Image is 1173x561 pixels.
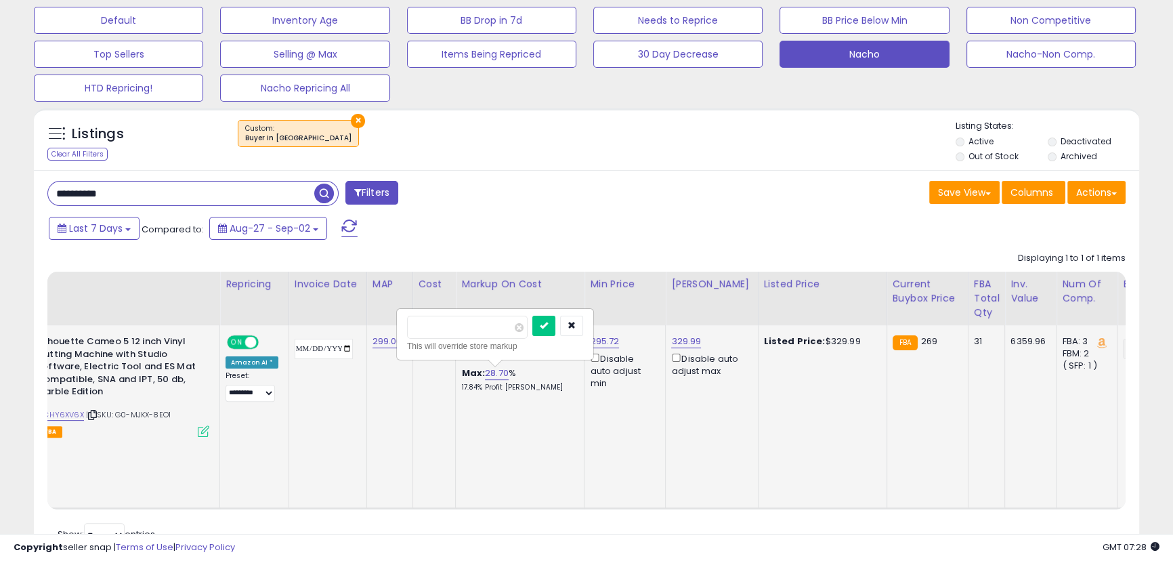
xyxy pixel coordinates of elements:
[590,277,660,291] div: Min Price
[590,351,655,390] div: Disable auto adjust min
[14,541,63,554] strong: Copyright
[461,277,578,291] div: Markup on Cost
[407,339,583,353] div: This will override store markup
[1061,150,1097,162] label: Archived
[49,217,140,240] button: Last 7 Days
[1061,136,1111,147] label: Deactivated
[419,277,450,291] div: Cost
[780,7,949,34] button: BB Price Below Min
[966,7,1136,34] button: Non Competitive
[921,335,937,348] span: 269
[593,7,763,34] button: Needs to Reprice
[86,409,171,420] span: | SKU: G0-MJKX-8EO1
[1062,277,1111,306] div: Num of Comp.
[461,367,574,392] div: %
[228,337,245,348] span: ON
[671,277,752,291] div: [PERSON_NAME]
[3,277,214,291] div: Title
[590,335,619,348] a: 295.72
[226,371,278,402] div: Preset:
[1018,252,1126,265] div: Displaying 1 to 1 of 1 items
[34,41,203,68] button: Top Sellers
[764,335,876,348] div: $329.99
[1123,277,1172,291] div: Buyer
[966,41,1136,68] button: Nacho-Non Comp.
[14,541,235,554] div: seller snap | |
[39,426,62,438] span: FBA
[593,41,763,68] button: 30 Day Decrease
[295,277,361,291] div: Invoice Date
[1062,348,1107,360] div: FBM: 2
[1062,360,1107,372] div: ( SFP: 1 )
[142,223,204,236] span: Compared to:
[69,222,123,235] span: Last 7 Days
[220,75,389,102] button: Nacho Repricing All
[974,277,1000,320] div: FBA Total Qty
[956,120,1139,133] p: Listing States:
[34,75,203,102] button: HTD Repricing!
[893,277,962,306] div: Current Buybox Price
[47,148,108,161] div: Clear All Filters
[1062,335,1107,348] div: FBA: 3
[220,7,389,34] button: Inventory Age
[461,367,485,379] b: Max:
[351,114,365,128] button: ×
[407,41,576,68] button: Items Being Repriced
[407,7,576,34] button: BB Drop in 7d
[37,335,201,402] b: Silhouette Cameo 5 12 inch Vinyl Cutting Machine with Studio Software, Electric Tool and ES Mat C...
[58,528,155,541] span: Show: entries
[929,181,1000,204] button: Save View
[34,7,203,34] button: Default
[764,335,826,348] b: Listed Price:
[1002,181,1065,204] button: Columns
[780,41,949,68] button: Nacho
[372,277,407,291] div: MAP
[230,222,310,235] span: Aug-27 - Sep-02
[671,335,701,348] a: 329.99
[893,335,918,350] small: FBA
[220,41,389,68] button: Selling @ Max
[34,409,84,421] a: B0CHY6XV6X
[1067,181,1126,204] button: Actions
[1010,186,1053,199] span: Columns
[289,272,366,325] th: CSV column name: cust_attr_3_Invoice Date
[1010,277,1050,306] div: Inv. value
[764,277,881,291] div: Listed Price
[257,337,278,348] span: OFF
[968,150,1018,162] label: Out of Stock
[209,217,327,240] button: Aug-27 - Sep-02
[461,383,574,392] p: 17.84% Profit [PERSON_NAME]
[175,541,235,554] a: Privacy Policy
[671,351,747,377] div: Disable auto adjust max
[1103,541,1159,554] span: 2025-09-11 07:28 GMT
[226,356,278,369] div: Amazon AI *
[116,541,173,554] a: Terms of Use
[974,335,995,348] div: 31
[226,277,283,291] div: Repricing
[485,367,509,380] a: 28.70
[245,123,351,144] span: Custom:
[72,125,124,144] h5: Listings
[245,133,351,143] div: Buyer in [GEOGRAPHIC_DATA]
[456,272,584,325] th: The percentage added to the cost of goods (COGS) that forms the calculator for Min & Max prices.
[372,335,402,348] a: 299.00
[345,181,398,205] button: Filters
[1010,335,1046,348] div: 6359.96
[968,136,994,147] label: Active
